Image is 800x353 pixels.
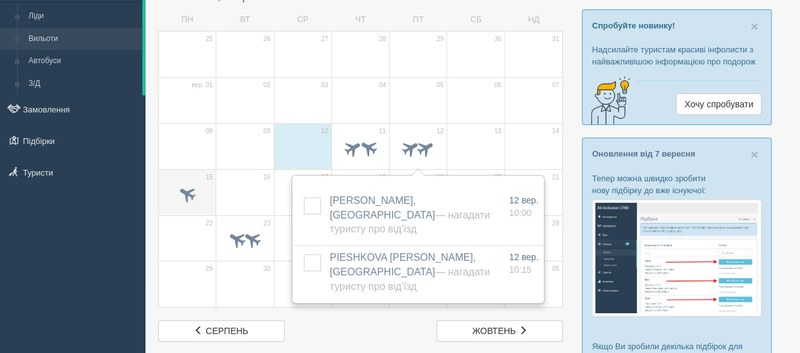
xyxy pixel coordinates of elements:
span: 02 [263,81,270,90]
span: 03 [321,81,328,90]
a: [PERSON_NAME], [GEOGRAPHIC_DATA]— Нагадати туристу про від'їзд [329,195,489,235]
span: 20 [495,173,502,182]
a: Оновлення від 7 вересня [592,149,695,159]
span: 21 [552,173,559,182]
span: [PERSON_NAME], [GEOGRAPHIC_DATA] [329,195,489,235]
a: 12 вер. 10:15 [509,251,538,276]
span: 30 [263,265,270,273]
a: серпень [158,320,285,342]
span: 07 [552,81,559,90]
span: жовтень [472,326,516,336]
span: 31 [552,35,559,44]
p: Тепер можна швидко зробити нову підбірку до вже існуючої: [592,172,761,196]
span: 04 [379,81,386,90]
span: 30 [495,35,502,44]
span: 12 [436,127,443,136]
span: 16 [263,173,270,182]
span: PIESHKOVA [PERSON_NAME], [GEOGRAPHIC_DATA] [329,252,489,292]
span: 05 [436,81,443,90]
span: 15 [206,173,212,182]
span: 28 [552,219,559,228]
a: Ліди [23,5,142,28]
span: 05 [552,265,559,273]
button: Close [751,148,758,161]
span: 09 [263,127,270,136]
a: жовтень [436,320,563,342]
button: Close [751,20,758,33]
span: 11 [379,127,386,136]
td: ПН [159,9,216,31]
span: 27 [321,35,328,44]
td: СБ [447,9,505,31]
a: Автобуси [23,50,142,73]
td: ПТ [390,9,447,31]
span: 10:00 [509,208,531,218]
span: × [751,147,758,162]
span: 25 [206,35,212,44]
span: 22 [206,219,212,228]
span: 06 [495,81,502,90]
span: 23 [263,219,270,228]
td: НД [505,9,562,31]
span: 12 вер. [509,252,538,262]
p: Надсилайте туристам красиві інфолисти з найважливішою інформацією про подорож [592,44,761,68]
span: × [751,19,758,33]
span: 28 [379,35,386,44]
span: 29 [436,35,443,44]
td: ВТ [216,9,274,31]
img: creative-idea-2907357.png [582,75,633,126]
span: 12 вер. [509,195,538,205]
a: PIESHKOVA [PERSON_NAME], [GEOGRAPHIC_DATA]— Нагадати туристу про від'їзд [329,252,489,292]
span: 10:15 [509,265,531,275]
span: — Нагадати туристу про від'їзд [329,266,489,292]
span: 13 [495,127,502,136]
td: ЧТ [331,9,389,31]
a: Хочу спробувати [676,93,761,115]
img: %D0%BF%D1%96%D0%B4%D0%B1%D1%96%D1%80%D0%BA%D0%B0-%D1%82%D1%83%D1%80%D0%B8%D1%81%D1%82%D1%83-%D1%8... [592,200,761,316]
a: З/Д [23,73,142,95]
span: вер. 01 [192,81,212,90]
span: 29 [206,265,212,273]
span: 14 [552,127,559,136]
span: 19 [436,173,443,182]
a: 12 вер. 10:00 [509,194,538,219]
span: 18 [379,173,386,182]
span: серпень [206,326,248,336]
td: СР [274,9,331,31]
p: Спробуйте новинку! [592,20,761,32]
a: Вильоти [23,28,142,51]
span: 17 [321,173,328,182]
span: 08 [206,127,212,136]
span: 26 [263,35,270,44]
span: 10 [321,127,328,136]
